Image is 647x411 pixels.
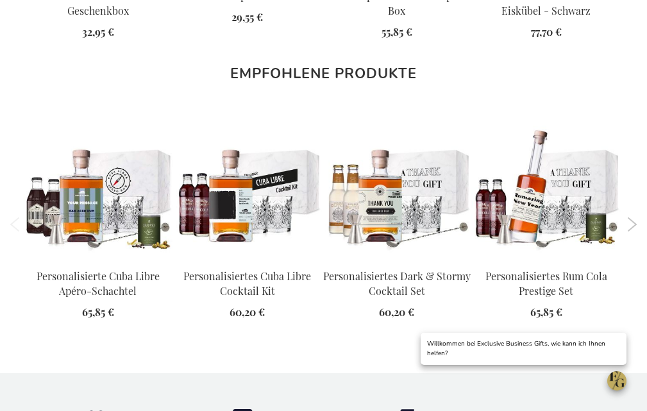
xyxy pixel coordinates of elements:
span: 65,85 € [530,305,562,319]
a: Personalisiertes Dark & Stormy Cocktail Set [323,269,471,298]
strong: Empfohlene Produkte [230,64,417,83]
a: Personalisiertes Rum Cola Prestige Set [485,269,607,298]
img: Personalised Rum [23,112,172,262]
span: 29,55 € [231,10,263,24]
span: 32,95 € [82,25,114,38]
button: Next [627,217,637,231]
a: Personalised Rum Cola Prestige Set [471,253,621,265]
img: Personalised Cuba Libre Cocktail Kit [172,112,322,262]
button: Previous [10,217,20,231]
a: Personalisierte Cuba Libre Apéro-Schachtel [37,269,160,298]
img: Personalised Dark & Stormy Cocktail Set [322,112,471,262]
span: 77,70 € [531,25,562,38]
span: 60,20 € [379,305,414,319]
span: 60,20 € [230,305,265,319]
span: 55,85 € [382,25,412,38]
a: Personalised Dark & Stormy Cocktail Set [322,253,471,265]
a: Personalised Cuba Libre Cocktail Kit [172,253,322,265]
a: Personalised Rum [23,253,172,265]
span: 65,85 € [82,305,114,319]
a: Personalisiertes Cuba Libre Cocktail Kit [183,269,311,298]
img: Personalised Rum Cola Prestige Set [471,112,621,262]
